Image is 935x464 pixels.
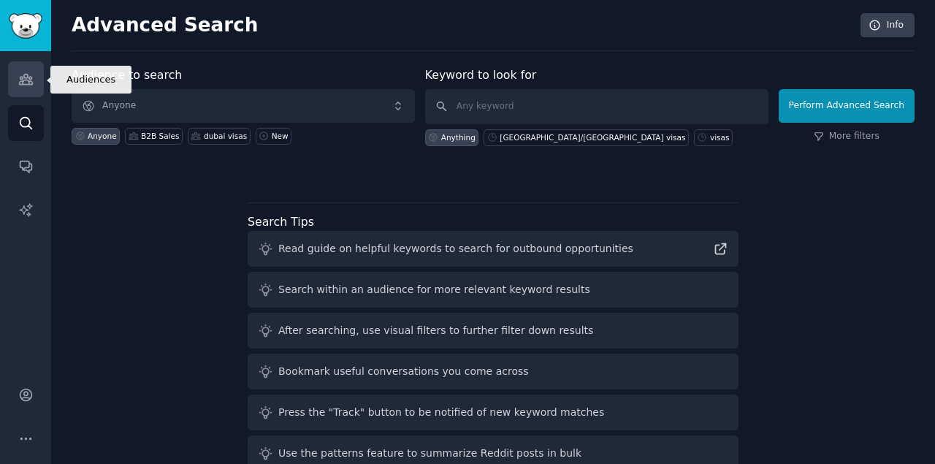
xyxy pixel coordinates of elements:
a: New [256,128,291,145]
div: B2B Sales [141,131,179,141]
label: Search Tips [248,215,314,229]
button: Perform Advanced Search [779,89,915,123]
a: More filters [814,130,879,143]
div: Search within an audience for more relevant keyword results [278,282,590,297]
div: Use the patterns feature to summarize Reddit posts in bulk [278,446,581,461]
button: Anyone [72,89,415,123]
div: New [272,131,289,141]
label: Keyword to look for [425,68,537,82]
div: Anyone [88,131,117,141]
a: Info [860,13,915,38]
div: Anything [441,132,476,142]
div: dubai visas [204,131,247,141]
input: Any keyword [425,89,768,124]
div: Bookmark useful conversations you come across [278,364,529,379]
label: Audience to search [72,68,182,82]
div: After searching, use visual filters to further filter down results [278,323,593,338]
div: Read guide on helpful keywords to search for outbound opportunities [278,241,633,256]
div: [GEOGRAPHIC_DATA]/[GEOGRAPHIC_DATA] visas [500,132,685,142]
img: GummySearch logo [9,13,42,39]
div: Press the "Track" button to be notified of new keyword matches [278,405,604,420]
h2: Advanced Search [72,14,852,37]
div: visas [710,132,730,142]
